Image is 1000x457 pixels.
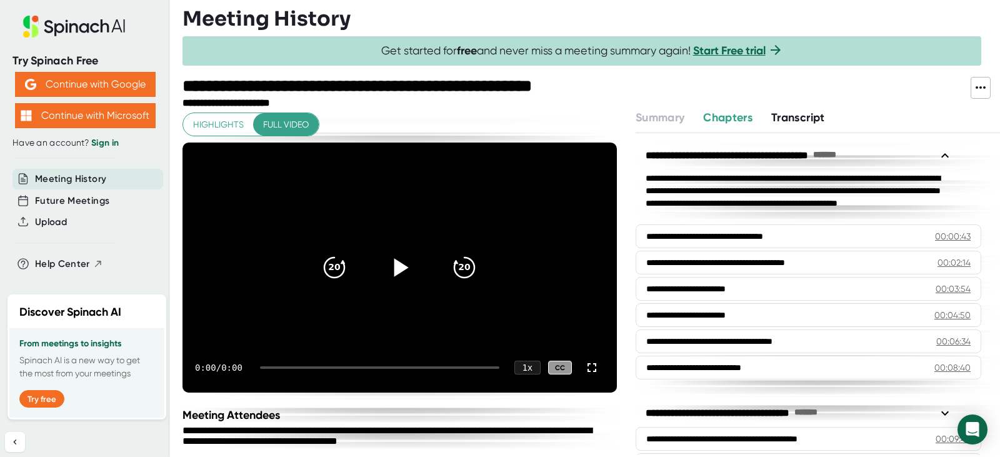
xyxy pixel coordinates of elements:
[35,172,106,186] button: Meeting History
[15,103,156,128] button: Continue with Microsoft
[771,111,825,124] span: Transcript
[193,117,244,133] span: Highlights
[934,309,971,321] div: 00:04:50
[936,335,971,348] div: 00:06:34
[936,433,971,445] div: 00:09:45
[91,138,119,148] a: Sign in
[937,256,971,269] div: 00:02:14
[182,7,351,31] h3: Meeting History
[35,194,109,208] button: Future Meetings
[35,257,90,271] span: Help Center
[263,117,309,133] span: Full video
[25,79,36,90] img: Aehbyd4JwY73AAAAAElFTkSuQmCC
[771,109,825,126] button: Transcript
[636,109,684,126] button: Summary
[703,111,752,124] span: Chapters
[381,44,783,58] span: Get started for and never miss a meeting summary again!
[182,408,620,422] div: Meeting Attendees
[12,138,157,149] div: Have an account?
[703,109,752,126] button: Chapters
[934,361,971,374] div: 00:08:40
[935,230,971,243] div: 00:00:43
[19,304,121,321] h2: Discover Spinach AI
[35,215,67,229] button: Upload
[5,432,25,452] button: Collapse sidebar
[936,283,971,295] div: 00:03:54
[12,54,157,68] div: Try Spinach Free
[19,339,154,349] h3: From meetings to insights
[195,363,245,373] div: 0:00 / 0:00
[548,361,572,375] div: CC
[19,390,64,408] button: Try free
[693,44,766,58] a: Start Free trial
[183,113,254,136] button: Highlights
[19,354,154,380] p: Spinach AI is a new way to get the most from your meetings
[35,257,103,271] button: Help Center
[514,361,541,374] div: 1 x
[636,111,684,124] span: Summary
[15,72,156,97] button: Continue with Google
[457,44,477,58] b: free
[957,414,987,444] div: Open Intercom Messenger
[253,113,319,136] button: Full video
